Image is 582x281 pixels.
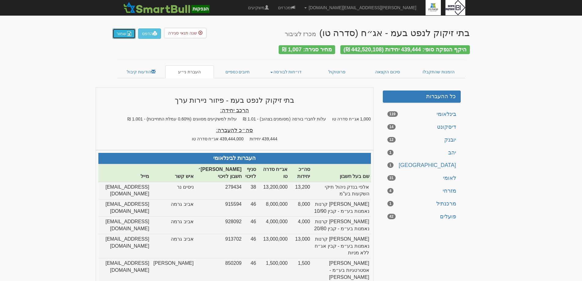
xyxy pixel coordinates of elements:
td: אביב גרמה [151,199,195,217]
img: excel-file-white.png [127,31,132,36]
a: הדפס [138,28,161,39]
a: [GEOGRAPHIC_DATA] [383,159,461,172]
td: 13,200,000 [258,182,289,199]
span: 14 [387,124,396,130]
a: דו״חות לבורסה [261,65,311,78]
img: SmartBull Logo [122,2,211,14]
a: בינלאומי [383,108,461,120]
span: 42 [387,214,396,219]
a: פועלים [383,211,461,223]
span: 1 [387,201,394,206]
div: בתי זיקוק לנפט בעמ - אג״ח (סדרה טו) [285,28,470,38]
button: שמור [112,28,136,39]
td: [PERSON_NAME] קרנות נאמנות בע״מ - קבין אג״ח ללא מניות [312,234,371,258]
th: [PERSON_NAME]׳ חשבון לזיכוי [195,164,243,182]
td: 38 [243,182,258,199]
td: 13,000 [289,234,311,258]
span: עלות לחברי בורסה (מסומנים בצהוב) - 1.01 ₪ [243,116,326,121]
a: הודעות קיבול [117,65,166,78]
td: 4,000 [289,217,311,234]
a: מזרחי [383,185,461,197]
h3: בתי זיקוק לנפט בעמ - פיזור ניירות ערך [98,96,371,104]
span: עלות למשקיעים מסווגים (0.60% עמלת התחייבות) - 1.001 ₪ [127,116,237,121]
a: כל ההעברות [383,91,461,103]
a: לאומי [383,172,461,184]
span: 31 [387,175,396,181]
td: אביב גרמה [151,217,195,234]
small: מכרז לציבור [285,31,316,37]
td: [PERSON_NAME] קרנות נאמנות בע״מ - קבין 20/80 [312,217,371,234]
td: ניסים נר [151,182,195,199]
td: אביב גרמה [151,234,195,258]
th: סה״כ יחידות [289,164,311,182]
u: סה״כ להעברה: [216,127,253,133]
button: שנה תנאי סגירה [164,28,207,38]
td: 46 [243,234,258,258]
td: 8,000,000 [258,199,289,217]
span: 12 [387,137,396,142]
a: יובנק [383,134,461,146]
td: 279434 [195,182,243,199]
span: 1,000 אג״ח סדרה טו [332,116,371,121]
td: 13,000,000 [258,234,289,258]
td: 13,200 [289,182,311,199]
span: 439,444,000 אג״ח סדרה טו [192,136,244,141]
th: איש קשר [151,164,195,182]
td: [EMAIL_ADDRESS][DOMAIN_NAME] [98,182,151,199]
th: העברות לבינלאומי [98,153,371,164]
th: סניף לזיכוי [243,164,258,182]
td: 8,000 [289,199,311,217]
a: פרוטוקול [311,65,363,78]
a: הזמנות שהתקבלו [412,65,465,78]
a: חיובים כספיים [214,65,262,78]
th: שם בעל חשבון [312,164,371,182]
td: [EMAIL_ADDRESS][DOMAIN_NAME] [98,199,151,217]
td: [PERSON_NAME] קרנות נאמנות בע״מ - קבין 10/90 [312,199,371,217]
a: סיכום הקצאה [363,65,412,78]
td: 46 [243,217,258,234]
a: דיסקונט [383,121,461,133]
span: 119 [387,111,398,117]
div: היקף הנפקה סופי: 439,444 יחידות (442,520,108 ₪) [340,45,470,54]
th: אג״ח סדרה טו [258,164,289,182]
td: 915594 [195,199,243,217]
td: 4,000,000 [258,217,289,234]
td: 928092 [195,217,243,234]
td: [EMAIL_ADDRESS][DOMAIN_NAME] [98,217,151,234]
div: מחיר סגירה: 1,007 ₪ [279,45,335,54]
a: העברת ני״ע [165,65,214,78]
td: אלפי בנדק ניהול תיקי השקעות בע"מ [312,182,371,199]
td: 46 [243,199,258,217]
u: הרכב יחידה: [220,107,249,113]
td: 913702 [195,234,243,258]
span: 439,444 יחידות [250,136,277,141]
th: מייל [98,164,151,182]
span: 1 [387,162,394,168]
a: מרכנתיל [383,198,461,210]
span: 4 [387,188,394,194]
span: 1 [387,150,394,155]
span: שנה תנאי סגירה [168,31,197,35]
a: יהב [383,147,461,159]
td: [EMAIL_ADDRESS][DOMAIN_NAME] [98,234,151,258]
